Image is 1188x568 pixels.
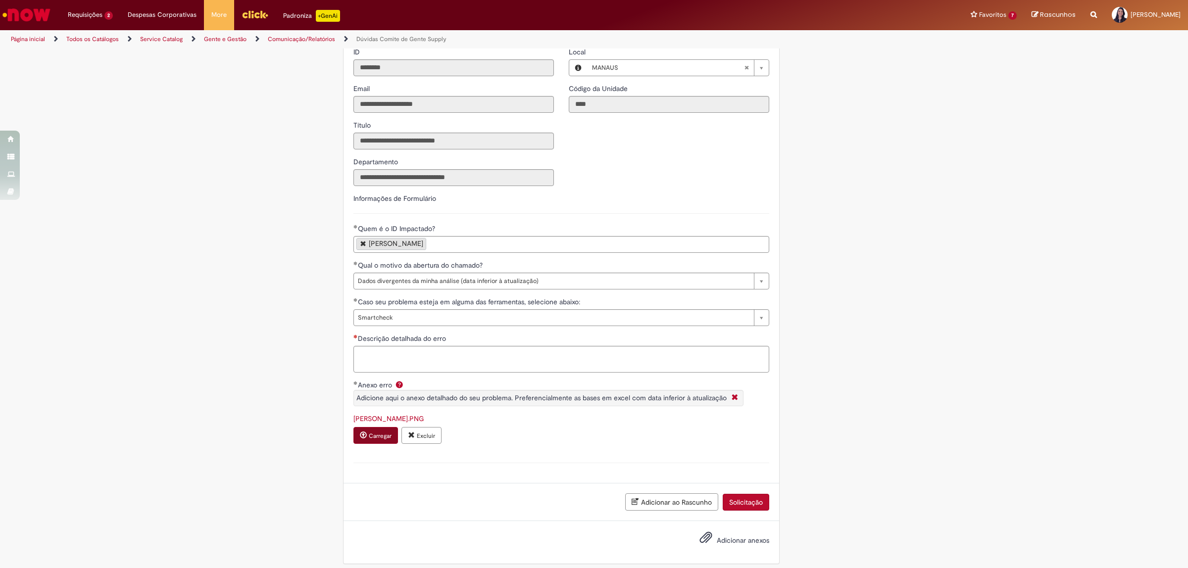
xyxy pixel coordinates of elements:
[569,84,630,93] span: Somente leitura - Código da Unidade
[353,169,554,186] input: Departamento
[353,96,554,113] input: Email
[625,493,718,511] button: Adicionar ao Rascunho
[358,334,448,343] span: Descrição detalhada do erro
[569,60,587,76] button: Local, Visualizar este registro MANAUS
[11,35,45,43] a: Página inicial
[204,35,247,43] a: Gente e Gestão
[211,10,227,20] span: More
[140,35,183,43] a: Service Catalog
[128,10,197,20] span: Despesas Corporativas
[358,310,749,326] span: Smartcheck
[283,10,340,22] div: Padroniza
[316,10,340,22] p: +GenAi
[1032,10,1076,20] a: Rascunhos
[104,11,113,20] span: 2
[723,494,769,511] button: Solicitação
[242,7,268,22] img: click_logo_yellow_360x200.png
[369,240,423,247] div: [PERSON_NAME]
[353,381,358,385] span: Obrigatório Preenchido
[1,5,52,25] img: ServiceNow
[353,225,358,229] span: Obrigatório Preenchido
[7,30,785,48] ul: Trilhas de página
[353,346,769,373] textarea: Descrição detalhada do erro
[353,84,372,94] label: Somente leitura - Email
[353,120,373,130] label: Somente leitura - Título
[353,194,436,203] label: Informações de Formulário
[417,432,435,440] small: Excluir
[353,261,358,265] span: Obrigatório Preenchido
[353,47,362,57] label: Somente leitura - ID
[592,60,744,76] span: MANAUS
[369,432,392,440] small: Carregar
[1131,10,1181,19] span: [PERSON_NAME]
[360,240,366,246] a: Remover Wagner Silva De Lunas de Quem é o ID Impactado?
[356,393,727,402] span: Adicione aqui o anexo detalhado do seu problema. Preferencialmente as bases em excel com data inf...
[587,60,769,76] a: MANAUSLimpar campo Local
[358,224,437,233] span: Quem é o ID Impactado?
[353,157,400,167] label: Somente leitura - Departamento
[353,47,362,56] span: Somente leitura - ID
[1040,10,1076,19] span: Rascunhos
[697,528,715,551] button: Adicionar anexos
[353,121,373,130] span: Somente leitura - Título
[268,35,335,43] a: Comunicação/Relatórios
[353,414,424,423] a: Download de wagner.PNG
[353,298,358,302] span: Obrigatório Preenchido
[569,47,588,56] span: Local
[353,157,400,166] span: Somente leitura - Departamento
[358,297,582,306] span: Caso seu problema esteja em alguma das ferramentas, selecione abaixo:
[569,84,630,94] label: Somente leitura - Código da Unidade
[569,96,769,113] input: Código da Unidade
[353,84,372,93] span: Somente leitura - Email
[353,427,398,444] button: Carregar anexo de Anexo erro Required
[66,35,119,43] a: Todos os Catálogos
[739,60,754,76] abbr: Limpar campo Local
[353,133,554,149] input: Título
[394,380,405,388] span: Ajuda para Anexo erro
[1008,11,1017,20] span: 7
[68,10,102,20] span: Requisições
[353,59,554,76] input: ID
[358,380,394,389] span: Anexo erro
[356,35,446,43] a: Dúvidas Comite de Gente Supply
[729,393,741,403] i: Fechar More information Por question_anexo_erro
[401,427,442,444] button: Excluir anexo wagner.PNG
[717,536,769,545] span: Adicionar anexos
[358,261,485,270] span: Qual o motivo da abertura do chamado?
[353,334,358,338] span: Necessários
[979,10,1006,20] span: Favoritos
[358,273,749,289] span: Dados divergentes da minha análise (data inferior à atualização)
